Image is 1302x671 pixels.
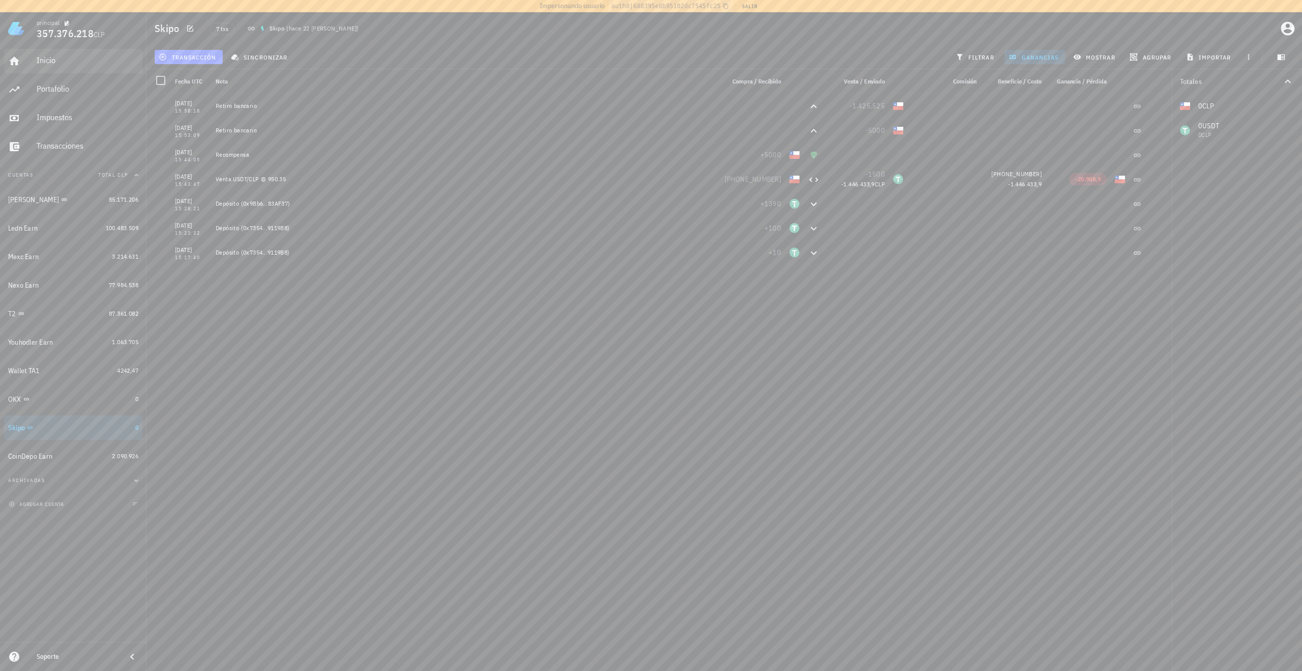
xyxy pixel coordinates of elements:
div: Venta / Enviado [824,69,889,94]
div: Depósito (0x7354…9119B8) [216,248,716,257]
div: CLP-icon [789,150,800,160]
span: 7 txs [216,23,228,35]
span: +100 [764,223,781,233]
span: 4242,47 [117,367,138,374]
span: importar [1188,53,1231,61]
span: 100.483.509 [106,224,138,232]
span: 1.063.705 [112,338,138,346]
span: 87.361.082 [109,310,138,317]
div: Transacciones [37,141,138,151]
span: Comisión [953,77,976,85]
span: agregar cuenta [11,501,64,508]
a: OKX 0 [4,387,142,411]
span: 0 [135,424,138,431]
span: -1500 [866,170,885,179]
span: Nota [216,77,228,85]
span: -1.446.433,9 [1008,180,1042,188]
div: Depósito (0x7354…9119B8) [216,224,716,232]
div: [DATE] [175,172,208,182]
div: Fecha UTC [171,69,212,94]
div: USDT-icon [789,199,800,209]
span: hace 22 [PERSON_NAME] [289,24,357,32]
span: [PHONE_NUMBER] [991,170,1042,178]
div: Ledn Earn [8,224,38,233]
div: Soporte [37,653,118,661]
span: Impersonando usuario [540,1,605,11]
div: USDT-icon [893,174,903,184]
span: Ganancia / Pérdida [1057,77,1107,85]
div: principal [37,19,60,27]
div: Skipo [270,23,284,34]
div: [DATE] [175,245,208,255]
div: Recompensa [216,151,716,159]
span: +1390 [760,199,781,208]
a: [PERSON_NAME] 85.171.206 [4,187,142,212]
button: agregar cuenta [6,499,69,509]
span: Beneficio / Costo [998,77,1042,85]
a: Youhodler Earn 1.063.705 [4,330,142,354]
button: filtrar [952,50,1000,64]
div: 15:44:05 [175,157,208,162]
span: 3.214.631 [112,253,138,260]
a: Nexo Earn 77.984.538 [4,273,142,297]
span: [PHONE_NUMBER] [725,175,782,184]
span: 357.376.218 [37,26,94,40]
div: OKX [8,395,21,404]
h1: Skipo [155,20,183,37]
span: 77.984.538 [109,281,138,289]
a: CoinDepo Earn 2.090.926 [4,444,142,468]
div: CoinDepo Earn [8,452,52,461]
span: ganancias [1011,53,1058,61]
a: Mexc Earn 3.214.631 [4,244,142,269]
button: Archivadas [4,468,142,493]
a: Portafolio [4,77,142,102]
div: Ganancia / Pérdida [1046,69,1111,94]
div: Inicio [37,55,138,65]
span: 85.171.206 [109,195,138,203]
span: -5000 [866,126,885,135]
span: 2.090.926 [112,452,138,460]
a: Transacciones [4,134,142,159]
div: [DATE] [175,98,208,108]
a: Ledn Earn 100.483.509 [4,216,142,240]
span: -1.425.525 [850,101,885,110]
div: [DATE] [175,196,208,206]
div: USDT-icon [789,247,800,258]
button: mostrar [1069,50,1121,64]
div: Retiro bancario [216,102,716,110]
div: [DATE] [175,123,208,133]
span: -1.446.433,9 [841,180,875,188]
button: ganancias [1004,50,1065,64]
span: sincronizar [233,53,287,61]
div: Venta USDT/CLP @ 950.35 [216,175,716,183]
span: CLP [875,180,885,188]
div: 15:23:32 [175,231,208,236]
span: Compra / Recibido [732,77,781,85]
div: Wallet TA1 [8,367,40,375]
span: CLP [94,30,105,39]
button: transacción [155,50,223,64]
div: Comisión [907,69,981,94]
span: Total CLP [98,172,128,178]
button: Salir [737,1,762,11]
div: Retiro bancario [216,126,716,134]
button: sincronizar [227,50,294,64]
div: Depósito (0x9Bb6…83AF37) [216,200,716,208]
span: +5000 [760,150,781,159]
span: transacción [161,53,216,61]
div: Beneficio / Costo [981,69,1046,94]
button: CuentasTotal CLP [4,163,142,187]
span: Fecha UTC [175,77,202,85]
div: CLP-icon [789,174,800,184]
a: T2 87.361.082 [4,301,142,326]
a: Inicio [4,49,142,73]
img: LedgiFi [8,20,24,37]
img: apple-touch-icon.png [259,25,265,32]
div: CLP-icon [1115,174,1125,184]
div: T2 [8,310,16,318]
span: agrupar [1132,53,1171,61]
div: 15:43:47 [175,182,208,187]
span: Venta / Enviado [844,77,885,85]
div: [PERSON_NAME] [8,195,59,204]
div: Totales [1180,78,1282,85]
